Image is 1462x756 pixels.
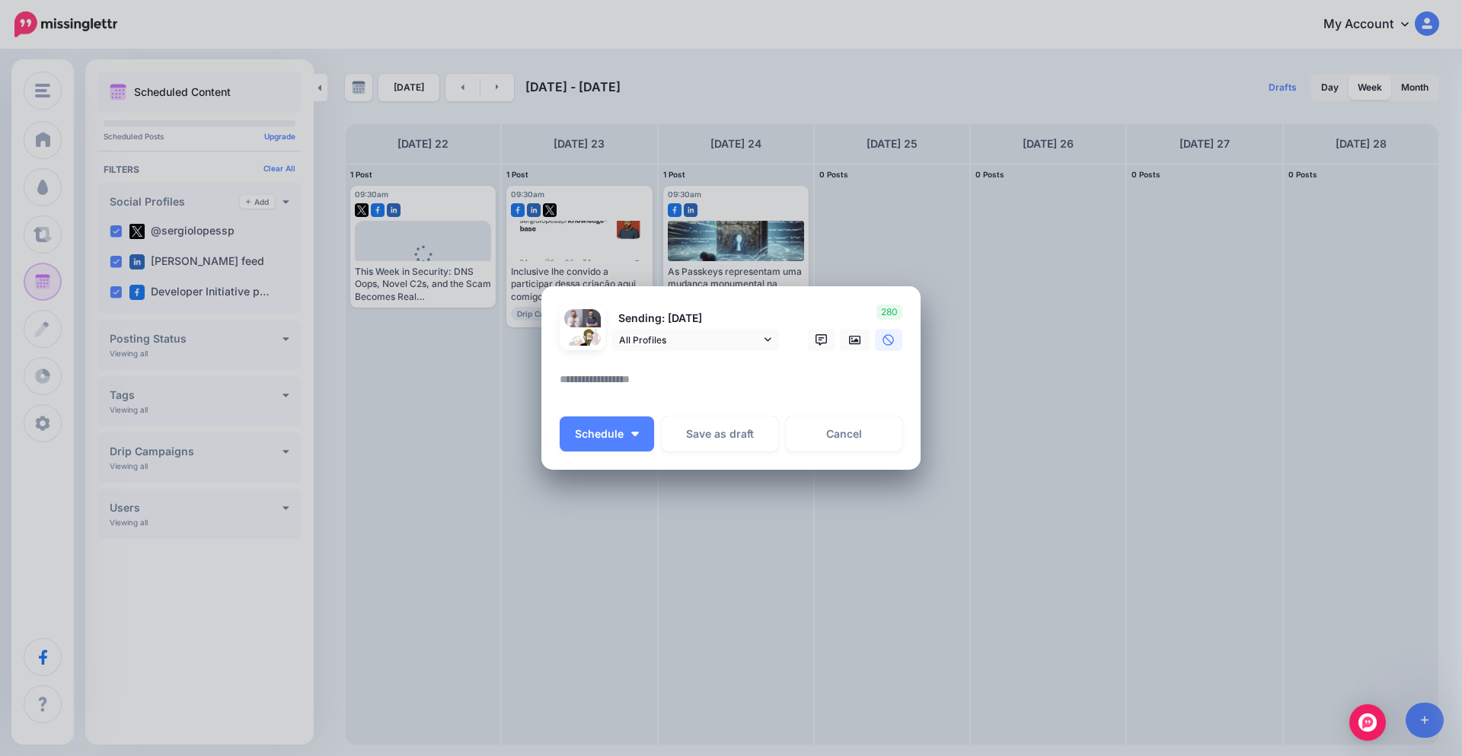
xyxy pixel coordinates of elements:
img: QppGEvPG-82148.jpg [564,327,601,364]
img: 1752537510561-67863.png [564,309,583,327]
span: 280 [876,305,902,320]
p: Sending: [DATE] [611,310,779,327]
img: 404938064_7577128425634114_8114752557348925942_n-bsa142071.jpg [583,309,601,327]
a: All Profiles [611,329,779,351]
span: Schedule [575,429,624,439]
img: arrow-down-white.png [631,432,639,436]
a: Cancel [786,416,902,451]
span: All Profiles [619,332,761,348]
button: Schedule [560,416,654,451]
button: Save as draft [662,416,778,451]
div: Open Intercom Messenger [1349,704,1386,741]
